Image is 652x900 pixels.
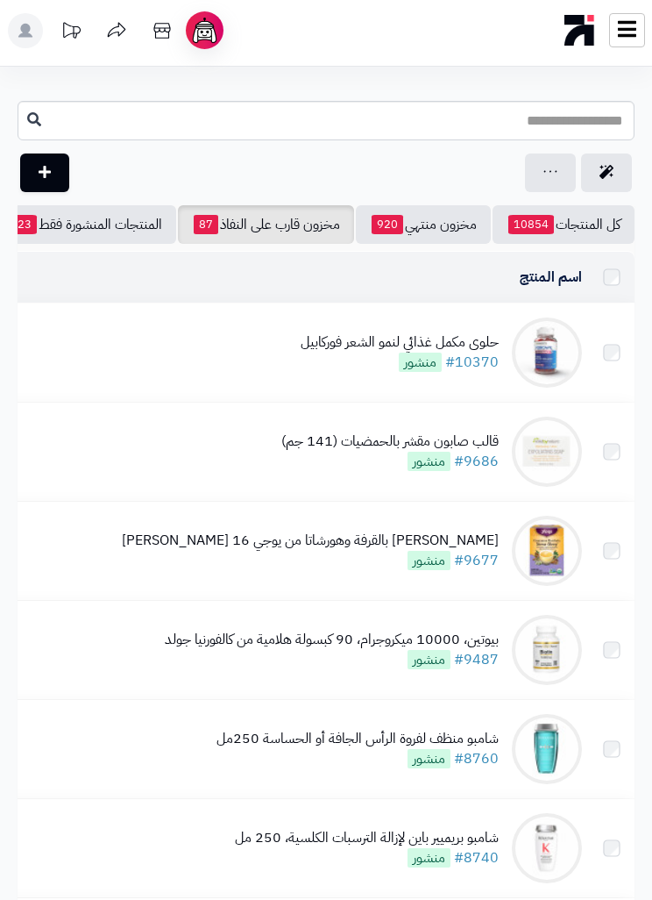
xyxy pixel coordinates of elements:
a: #9686 [454,451,499,472]
img: حلوى مكمل غذائي لنمو الشعر فوركابيل [512,318,582,388]
span: منشور [407,452,450,471]
span: 10854 [508,215,554,234]
a: #9677 [454,550,499,571]
a: كل المنتجات10854 [493,205,634,244]
img: شاي يوغي بالقرفة وهورشاتا من يوجي 16 كيس شاي [512,516,582,586]
a: #8760 [454,748,499,769]
div: شامبو منظف لفروة الرأس الجافة أو الحساسة 250مل [216,729,499,749]
a: تحديثات المنصة [49,13,93,53]
a: #9487 [454,649,499,670]
span: 87 [194,215,218,234]
img: ai-face.png [189,15,220,46]
span: منشور [407,848,450,868]
a: #10370 [445,352,499,373]
img: شامبو بريميير باين لإزالة الترسبات الكلسية، 250 مل [512,813,582,883]
span: منشور [407,650,450,669]
img: قالب صابون مقشر بالحمضيات (141 جم) [512,417,582,487]
span: منشور [407,749,450,768]
span: 920 [372,215,403,234]
div: [PERSON_NAME] بالقرفة وهورشاتا من يوجي 16 [PERSON_NAME] [122,531,499,551]
a: #8740 [454,847,499,868]
img: شامبو منظف لفروة الرأس الجافة أو الحساسة 250مل [512,714,582,784]
img: logo-mobile.png [564,11,595,50]
a: مخزون منتهي920 [356,205,491,244]
img: بيوتين، 10000 ميكروجرام، 90 كبسولة هلامية من كالفورنيا جولد [512,615,582,685]
div: قالب صابون مقشر بالحمضيات (141 جم) [281,432,499,452]
span: منشور [407,551,450,570]
a: اسم المنتج [520,267,582,288]
div: شامبو بريميير باين لإزالة الترسبات الكلسية، 250 مل [235,828,499,848]
div: بيوتين، 10000 ميكروجرام، 90 كبسولة هلامية من كالفورنيا جولد [165,630,499,650]
div: حلوى مكمل غذائي لنمو الشعر فوركابيل [301,332,499,353]
span: منشور [399,353,442,372]
a: مخزون قارب على النفاذ87 [178,205,354,244]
